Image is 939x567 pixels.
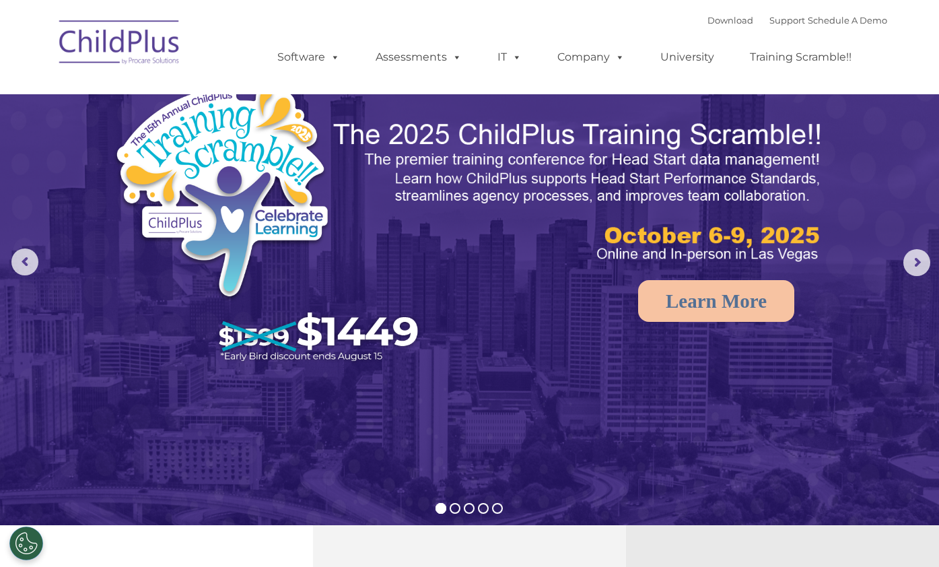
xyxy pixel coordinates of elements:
font: | [707,15,887,26]
a: University [647,44,728,71]
button: Cookies Settings [9,527,43,560]
a: Schedule A Demo [808,15,887,26]
span: Phone number [187,144,244,154]
a: Training Scramble!! [736,44,865,71]
a: Assessments [362,44,475,71]
a: Software [264,44,353,71]
img: ChildPlus by Procare Solutions [53,11,187,78]
a: Support [769,15,805,26]
a: Learn More [638,280,794,322]
a: IT [484,44,535,71]
span: Last name [187,89,228,99]
a: Download [707,15,753,26]
a: Company [544,44,638,71]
